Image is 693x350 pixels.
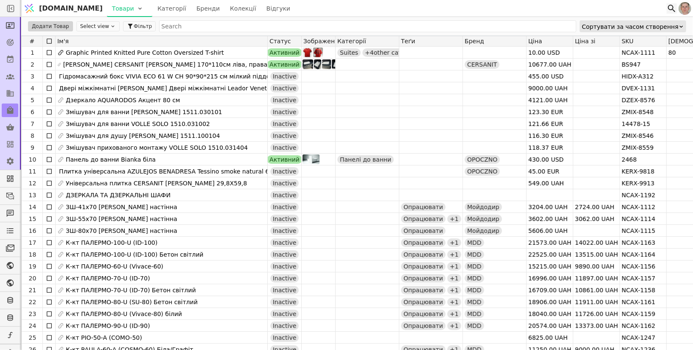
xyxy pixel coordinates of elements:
[573,213,620,225] div: 3062.00 UAH
[622,260,666,272] div: NCAX-1156
[527,106,573,118] div: 123.30 EUR
[273,120,297,128] span: Inactive
[22,201,42,213] div: 14
[273,143,297,152] span: Inactive
[66,213,177,225] span: ЗШ-55х70 [PERSON_NAME] настінна
[622,142,666,153] div: ZMIX-8559
[622,118,666,129] div: 14478-15
[573,237,620,249] div: 14022.00 UAH
[527,296,573,308] div: 18906.00 UAH
[575,38,620,45] span: Ціна зі знижкою
[66,154,156,165] span: Панель до ванни Bianka біла
[22,260,42,272] div: 19
[527,332,573,344] div: 6825.00 UAH
[527,130,573,142] div: 116.30 EUR
[57,38,69,45] span: Ім'я
[622,130,666,141] div: ZMIX-8546
[467,322,482,330] span: MDD
[63,59,267,70] span: [PERSON_NAME] CERSANIT [PERSON_NAME] 170*110см ліва, права
[404,250,443,259] span: Опрацювати
[273,250,297,259] span: Inactive
[467,238,482,247] span: MDD
[573,272,620,284] div: 11897.00 UAH
[303,38,335,45] span: Зображення
[401,38,415,45] span: Теґи
[66,201,177,213] span: ЗШ-41х70 [PERSON_NAME] настінна
[573,320,620,332] div: 13373.00 UAH
[22,130,42,142] div: 8
[404,274,443,283] span: Опрацювати
[527,308,573,320] div: 18040.00 UAH
[22,177,42,189] div: 12
[66,320,150,332] span: К-кт ПАЛЕРМО-90-U (ID-90)
[622,225,666,236] div: NCAX-1115
[622,38,634,45] span: SKU
[269,38,291,45] span: Статус
[22,154,42,165] div: 10
[269,155,300,164] span: Активний
[679,2,691,15] img: 1560949290925-CROPPED-IMG_0201-2-.jpg
[340,155,391,164] span: Панелі до ванни
[66,47,224,59] span: Graphic Printed Knitted Pure Cotton Oversized T-shirt
[450,250,459,259] span: + 1
[273,227,297,235] span: Inactive
[527,154,573,165] div: 430.00 USD
[404,203,443,211] span: Опрацювати
[622,70,666,82] div: HIDX-A312
[622,332,666,343] div: NCAX-1247
[66,308,182,320] span: К-кт ПАЛЕРМО-80-U (Vivace-80) білий
[573,201,620,213] div: 2724.00 UAH
[527,142,573,154] div: 118.37 EUR
[404,262,443,271] span: Опрацювати
[450,262,459,271] span: + 1
[527,272,573,284] div: 16996.00 UAH
[273,322,297,330] span: Inactive
[465,38,484,45] span: Бренд
[273,167,297,176] span: Inactive
[450,310,459,318] span: + 1
[337,38,366,45] span: Категорії
[66,189,171,201] span: ДЗЕРКАЛА ТА ДЗЕРКАЛЬНІ ШАФИ
[622,284,666,296] div: NCAX-1158
[622,82,666,94] div: DVEX-1131
[273,333,297,342] span: Inactive
[467,298,482,306] span: MDD
[622,59,666,70] div: BS947
[527,249,573,260] div: 22525.00 UAH
[573,296,620,308] div: 11911.00 UAH
[527,201,573,213] div: 3204.00 UAH
[22,165,42,177] div: 11
[527,225,573,237] div: 5606.00 UAH
[527,260,573,272] div: 15215.00 UAH
[22,213,42,225] div: 15
[467,274,482,283] span: MDD
[59,82,271,94] span: Двері міжкімнатні [PERSON_NAME] Двері міжкімнатні Leador Veneto
[66,296,198,308] span: К-кт ПАЛЕРМО-80-U (SU-80) Бетон світлий
[404,215,443,223] span: Опрацювати
[66,225,177,237] span: ЗШ-80х70 [PERSON_NAME] настінна
[22,225,42,237] div: 16
[22,272,42,284] div: 20
[273,238,297,247] span: Inactive
[622,106,666,118] div: ZMIX-8548
[404,286,443,294] span: Опрацювати
[273,132,297,140] span: Inactive
[22,296,42,308] div: 22
[273,215,297,223] span: Inactive
[28,21,73,31] a: Додати Товар
[22,237,42,249] div: 17
[527,165,573,177] div: 45.00 EUR
[22,332,42,344] div: 25
[573,260,620,272] div: 9890.00 UAH
[66,118,210,130] span: Змішувач для ванни VOLLE SOLO 1510.031002
[273,179,297,188] span: Inactive
[622,165,666,177] div: KERX-9818
[527,94,573,106] div: 4121.00 UAH
[273,84,297,92] span: Inactive
[527,284,573,296] div: 16709.00 UAH
[273,262,297,271] span: Inactive
[66,284,196,296] span: К-кт ПАЛЕРМО-70-U (ID-70) Бетон світлий
[22,320,42,332] div: 24
[123,21,156,31] button: Фільтр
[527,118,573,130] div: 121.66 EUR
